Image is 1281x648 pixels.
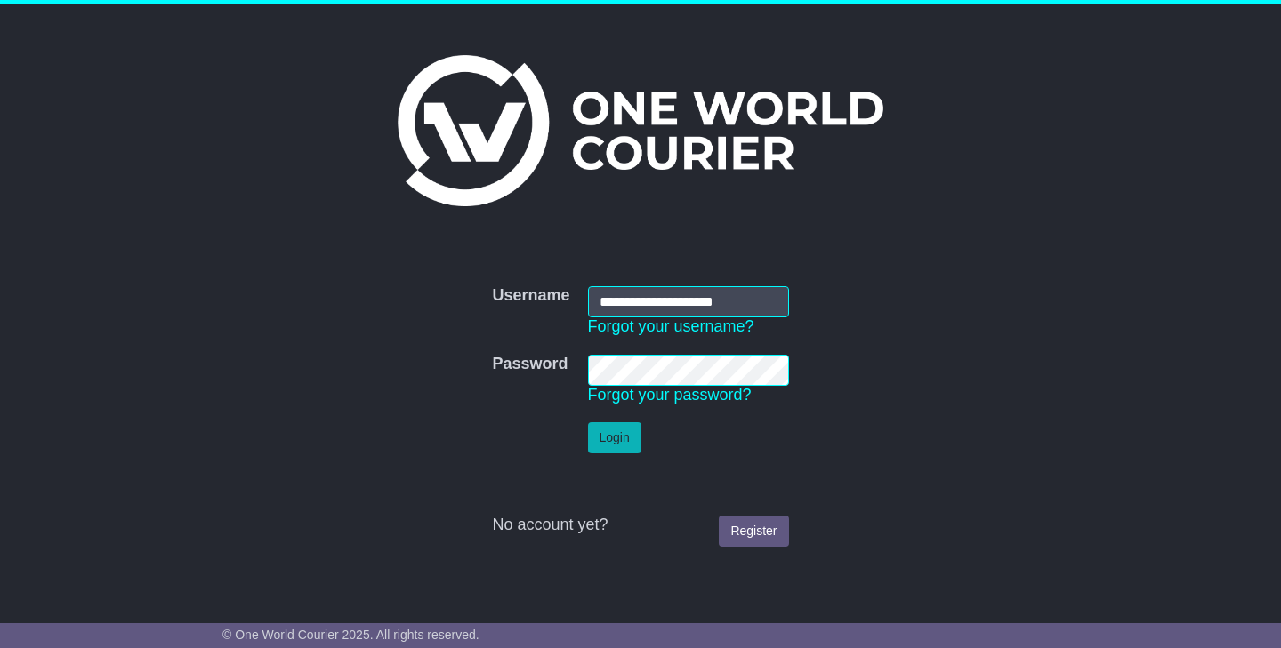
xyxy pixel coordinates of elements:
[588,386,752,404] a: Forgot your password?
[492,286,569,306] label: Username
[588,317,754,335] a: Forgot your username?
[492,516,788,535] div: No account yet?
[492,355,568,374] label: Password
[222,628,479,642] span: © One World Courier 2025. All rights reserved.
[398,55,883,206] img: One World
[719,516,788,547] a: Register
[588,422,641,453] button: Login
